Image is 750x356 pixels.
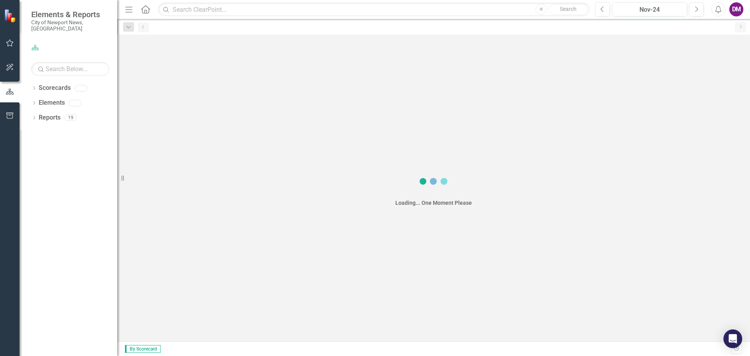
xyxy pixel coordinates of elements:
input: Search Below... [31,62,109,76]
button: Nov-24 [612,2,687,16]
div: 19 [64,114,77,121]
a: Elements [39,98,65,107]
small: City of Newport News, [GEOGRAPHIC_DATA] [31,19,109,32]
button: DM [729,2,743,16]
a: Reports [39,113,61,122]
button: Search [548,4,587,15]
div: Open Intercom Messenger [723,329,742,348]
div: Nov-24 [615,5,684,14]
img: ClearPoint Strategy [4,9,18,22]
span: By Scorecard [125,345,161,353]
div: Loading... One Moment Please [395,199,472,207]
input: Search ClearPoint... [158,3,589,16]
span: Elements & Reports [31,10,109,19]
span: Search [560,6,577,12]
a: Scorecards [39,84,71,93]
